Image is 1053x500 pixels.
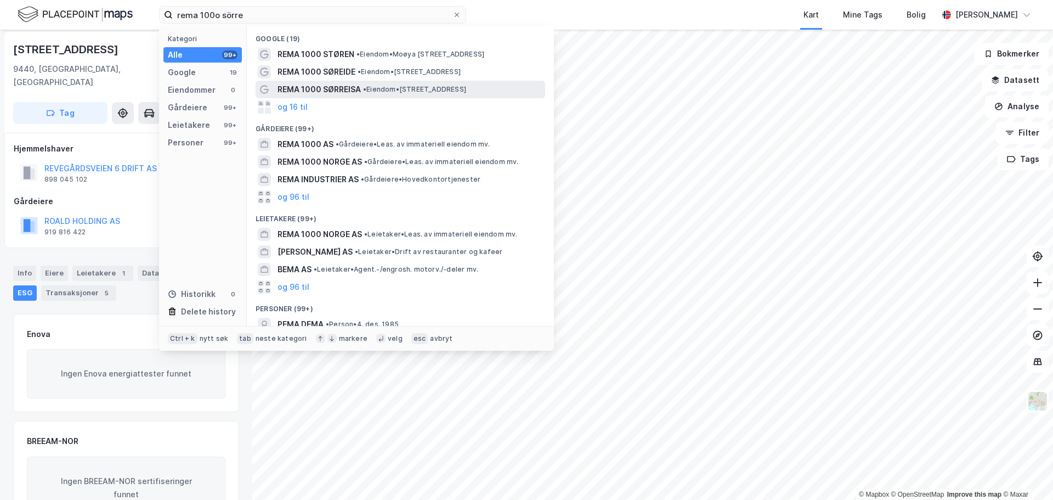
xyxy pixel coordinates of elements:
[168,119,210,132] div: Leietakere
[355,248,358,256] span: •
[13,41,121,58] div: [STREET_ADDRESS]
[27,349,225,398] div: Ingen Enova energiattester funnet
[411,333,428,344] div: esc
[843,8,882,21] div: Mine Tags
[1027,391,1048,412] img: Z
[358,68,361,76] span: •
[355,248,502,256] span: Leietaker • Drift av restauranter og kafeer
[222,50,237,59] div: 99+
[13,102,107,124] button: Tag
[336,140,339,148] span: •
[361,175,480,184] span: Gårdeiere • Hovedkontortjenester
[13,63,178,89] div: 9440, [GEOGRAPHIC_DATA], [GEOGRAPHIC_DATA]
[314,265,478,274] span: Leietaker • Agent.-/engrosh. motorv./-deler mv.
[41,285,116,301] div: Transaksjoner
[363,85,466,94] span: Eiendom • [STREET_ADDRESS]
[803,8,819,21] div: Kart
[907,8,926,21] div: Bolig
[430,334,452,343] div: avbryt
[278,263,312,276] span: BEMA AS
[222,103,237,112] div: 99+
[985,95,1049,117] button: Analyse
[44,175,87,184] div: 898 045 102
[229,86,237,94] div: 0
[27,435,78,448] div: BREEAM-NOR
[168,136,203,149] div: Personer
[361,175,364,183] span: •
[168,83,216,97] div: Eiendommer
[247,116,554,136] div: Gårdeiere (99+)
[118,268,129,279] div: 1
[168,35,242,43] div: Kategori
[388,334,403,343] div: velg
[168,333,197,344] div: Ctrl + k
[229,290,237,299] div: 0
[278,245,353,259] span: [PERSON_NAME] AS
[998,148,1049,170] button: Tags
[278,280,309,294] button: og 96 til
[363,85,366,93] span: •
[237,333,253,344] div: tab
[998,447,1053,500] iframe: Chat Widget
[101,288,112,299] div: 5
[996,122,1049,144] button: Filter
[181,305,236,318] div: Delete history
[278,83,361,96] span: REMA 1000 SØRREISA
[336,140,490,149] span: Gårdeiere • Leas. av immateriell eiendom mv.
[256,334,307,343] div: neste kategori
[222,138,237,147] div: 99+
[247,296,554,316] div: Personer (99+)
[891,491,944,498] a: OpenStreetMap
[14,142,239,155] div: Hjemmelshaver
[247,26,554,46] div: Google (19)
[14,195,239,208] div: Gårdeiere
[278,155,362,168] span: REMA 1000 NORGE AS
[998,447,1053,500] div: Chatt-widget
[27,328,50,341] div: Enova
[278,318,324,331] span: PEMA DEMA
[278,190,309,204] button: og 96 til
[947,491,1001,498] a: Improve this map
[222,121,237,130] div: 99+
[278,48,354,61] span: REMA 1000 STØREN
[168,66,196,79] div: Google
[278,138,333,151] span: REMA 1000 AS
[955,8,1018,21] div: [PERSON_NAME]
[339,334,367,343] div: markere
[364,230,367,238] span: •
[72,266,133,281] div: Leietakere
[13,285,37,301] div: ESG
[138,266,192,281] div: Datasett
[975,43,1049,65] button: Bokmerker
[44,228,86,237] div: 919 816 422
[168,101,207,114] div: Gårdeiere
[168,48,183,61] div: Alle
[356,50,484,59] span: Eiendom • Moøya [STREET_ADDRESS]
[200,334,229,343] div: nytt søk
[229,68,237,77] div: 19
[41,266,68,281] div: Eiere
[364,158,367,166] span: •
[173,7,452,23] input: Søk på adresse, matrikkel, gårdeiere, leietakere eller personer
[326,320,329,328] span: •
[314,265,317,273] span: •
[364,230,518,239] span: Leietaker • Leas. av immateriell eiendom mv.
[364,158,519,166] span: Gårdeiere • Leas. av immateriell eiendom mv.
[326,320,399,329] span: Person • 4. des. 1985
[13,266,36,281] div: Info
[278,100,308,114] button: og 16 til
[278,65,355,78] span: REMA 1000 SØREIDE
[859,491,889,498] a: Mapbox
[247,206,554,226] div: Leietakere (99+)
[982,69,1049,91] button: Datasett
[278,173,359,186] span: REMA INDUSTRIER AS
[358,68,461,76] span: Eiendom • [STREET_ADDRESS]
[356,50,360,58] span: •
[18,5,133,24] img: logo.f888ab2527a4732fd821a326f86c7f29.svg
[168,288,216,301] div: Historikk
[278,228,362,241] span: REMA 1000 NORGE AS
